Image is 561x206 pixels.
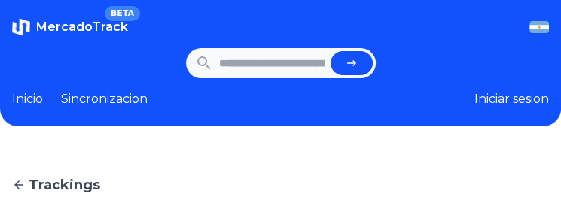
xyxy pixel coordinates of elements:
img: MercadoTrack [12,18,30,36]
a: Inicio [12,90,43,108]
span: MercadoTrack [36,20,128,34]
span: BETA [105,6,140,21]
span: Trackings [29,174,100,195]
img: Argentina [529,21,549,33]
a: Sincronizacion [61,90,148,108]
a: Trackings [12,174,549,195]
a: MercadoTrackBETA [12,18,128,36]
button: Iniciar sesion [474,90,549,108]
